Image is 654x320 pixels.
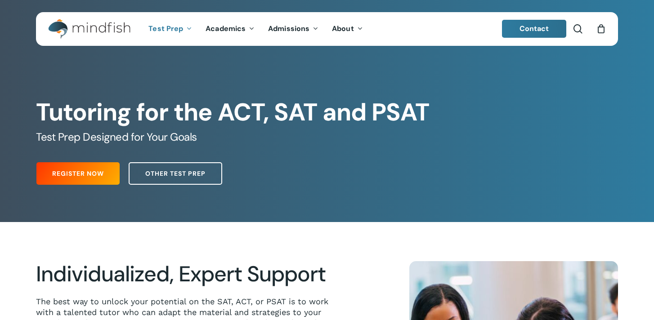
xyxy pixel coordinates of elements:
a: Other Test Prep [129,162,222,185]
a: Contact [502,20,567,38]
span: Academics [206,24,246,33]
span: Test Prep [148,24,183,33]
a: Academics [199,25,261,33]
a: About [325,25,370,33]
span: Register Now [52,169,104,178]
span: Other Test Prep [145,169,206,178]
a: Admissions [261,25,325,33]
span: About [332,24,354,33]
header: Main Menu [36,12,618,46]
h1: Tutoring for the ACT, SAT and PSAT [36,98,618,127]
span: Admissions [268,24,309,33]
a: Register Now [36,162,120,185]
h2: Individualized, Expert Support [36,261,346,287]
h5: Test Prep Designed for Your Goals [36,130,618,144]
a: Test Prep [142,25,199,33]
span: Contact [520,24,549,33]
a: Cart [596,24,606,34]
nav: Main Menu [142,12,369,46]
